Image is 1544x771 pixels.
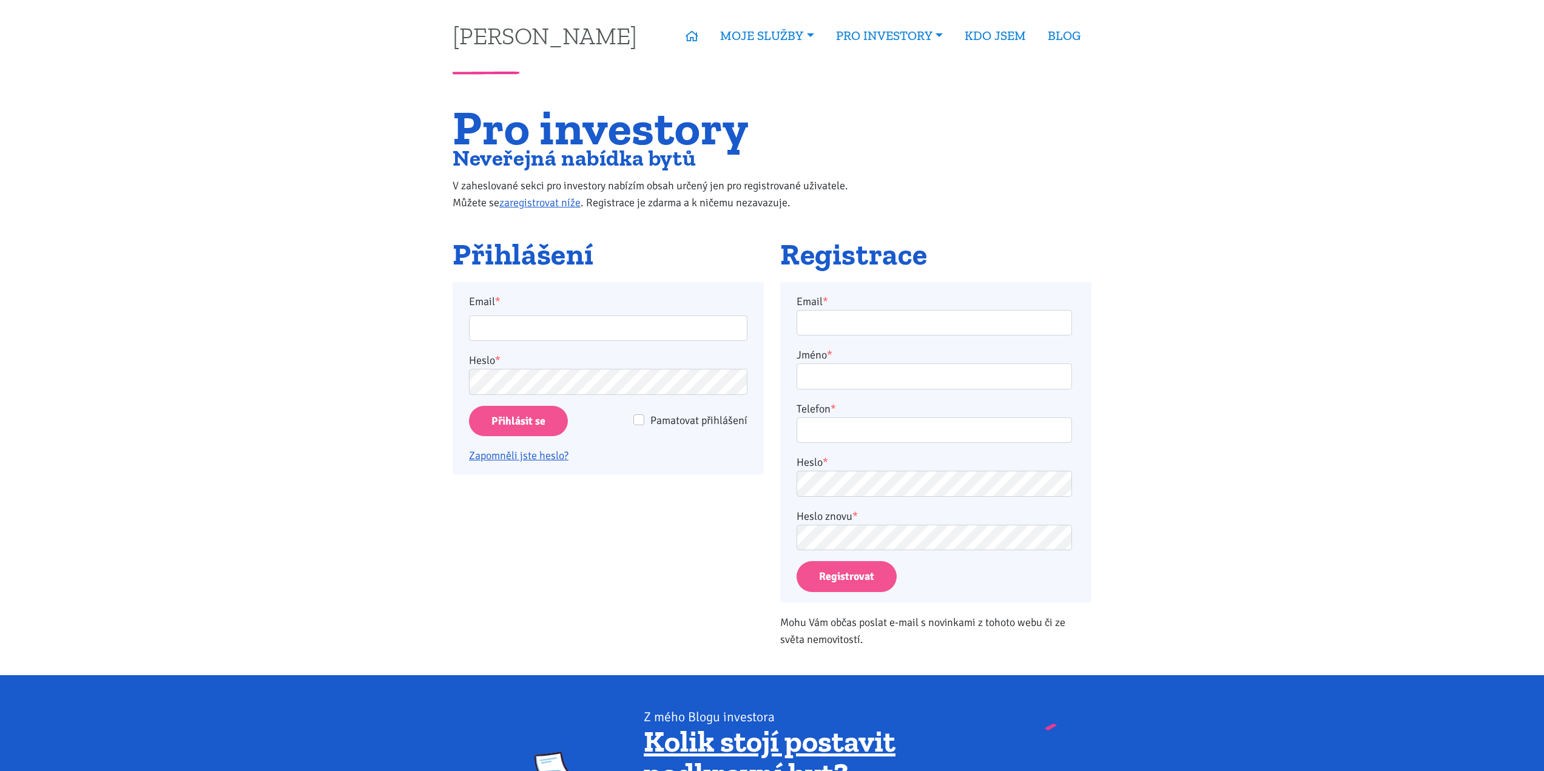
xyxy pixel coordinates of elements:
label: Email [461,293,756,310]
a: PRO INVESTORY [825,22,954,50]
a: zaregistrovat níže [499,196,581,209]
abbr: required [852,510,858,523]
label: Heslo [469,352,501,369]
label: Heslo znovu [797,508,858,525]
h2: Registrace [780,238,1091,271]
input: Přihlásit se [469,406,568,437]
a: MOJE SLUŽBY [709,22,824,50]
a: BLOG [1037,22,1091,50]
a: [PERSON_NAME] [453,24,637,47]
label: Heslo [797,454,828,471]
div: Z mého Blogu investora [644,709,1010,726]
h2: Přihlášení [453,238,764,271]
span: Pamatovat přihlášení [650,414,747,427]
abbr: required [823,295,828,308]
label: Telefon [797,400,836,417]
a: Zapomněli jste heslo? [469,449,568,462]
a: KDO JSEM [954,22,1037,50]
p: V zaheslované sekci pro investory nabízím obsah určený jen pro registrované uživatele. Můžete se ... [453,177,873,211]
label: Email [797,293,828,310]
p: Mohu Vám občas poslat e-mail s novinkami z tohoto webu či ze světa nemovitostí. [780,614,1091,648]
h1: Pro investory [453,107,873,148]
label: Jméno [797,346,832,363]
h2: Neveřejná nabídka bytů [453,148,873,168]
button: Registrovat [797,561,897,592]
abbr: required [827,348,832,362]
abbr: required [831,402,836,416]
abbr: required [823,456,828,469]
